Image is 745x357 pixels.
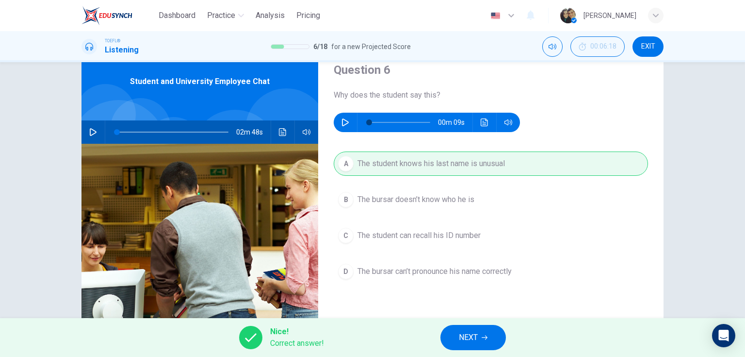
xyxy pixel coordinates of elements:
[105,44,139,56] h1: Listening
[590,43,616,51] span: 00:06:18
[334,62,648,78] h4: Question 6
[105,37,120,44] span: TOEFL®
[334,89,648,101] span: Why does the student say this?
[275,120,291,144] button: Click to see the audio transcription
[583,10,636,21] div: [PERSON_NAME]
[632,36,664,57] button: EXIT
[252,7,289,24] button: Analysis
[313,41,327,52] span: 6 / 18
[560,8,576,23] img: Profile picture
[641,43,655,51] span: EXIT
[130,76,270,87] span: Student and University Employee Chat
[296,10,320,21] span: Pricing
[81,6,132,25] img: EduSynch logo
[570,36,625,57] button: 00:06:18
[712,324,735,347] div: Open Intercom Messenger
[440,325,506,350] button: NEXT
[438,113,472,132] span: 00m 09s
[236,120,271,144] span: 02m 48s
[542,36,563,57] div: Mute
[270,326,324,338] span: Nice!
[331,41,411,52] span: for a new Projected Score
[270,338,324,349] span: Correct answer!
[207,10,235,21] span: Practice
[489,12,502,19] img: en
[477,113,492,132] button: Click to see the audio transcription
[203,7,248,24] button: Practice
[459,331,478,344] span: NEXT
[81,6,155,25] a: EduSynch logo
[155,7,199,24] button: Dashboard
[292,7,324,24] button: Pricing
[256,10,285,21] span: Analysis
[159,10,195,21] span: Dashboard
[570,36,625,57] div: Hide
